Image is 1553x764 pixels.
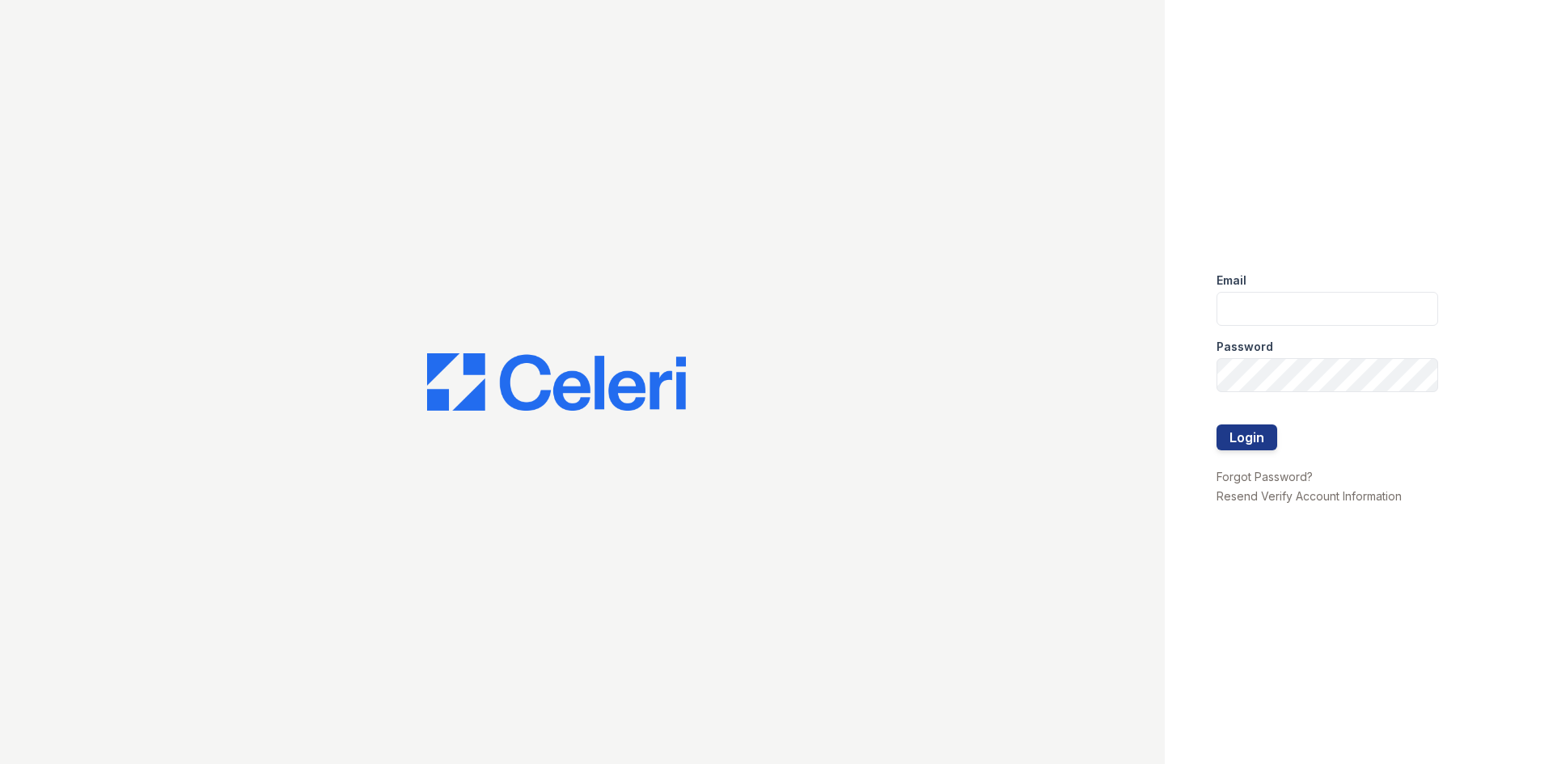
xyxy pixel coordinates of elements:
[1217,339,1273,355] label: Password
[427,353,686,412] img: CE_Logo_Blue-a8612792a0a2168367f1c8372b55b34899dd931a85d93a1a3d3e32e68fde9ad4.png
[1217,272,1246,289] label: Email
[1217,489,1402,503] a: Resend Verify Account Information
[1217,470,1313,483] a: Forgot Password?
[1217,424,1277,450] button: Login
